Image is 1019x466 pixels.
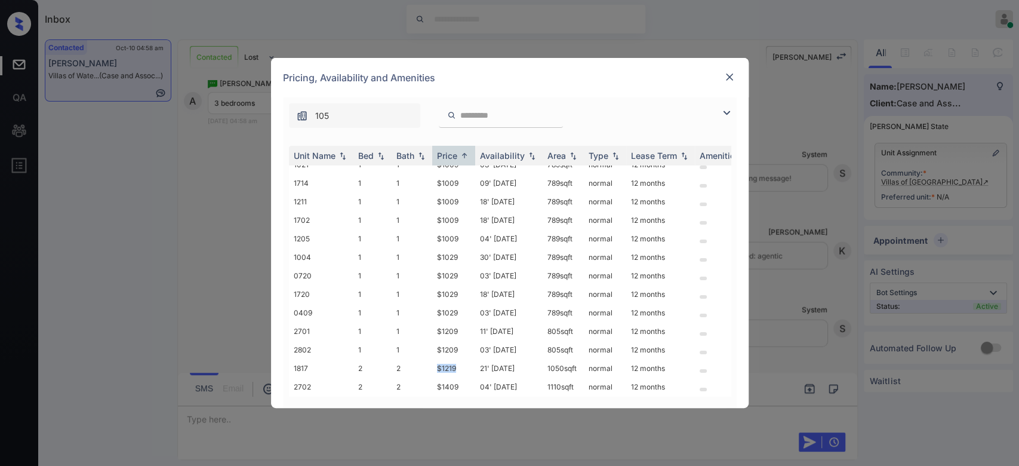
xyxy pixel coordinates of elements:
div: Area [547,151,566,161]
td: $1029 [432,248,475,266]
td: 1 [392,248,432,266]
td: $1029 [432,266,475,285]
td: 1004 [289,248,353,266]
td: 18' [DATE] [475,285,543,303]
td: 03' [DATE] [475,341,543,359]
td: 18' [DATE] [475,211,543,229]
td: 1 [353,174,392,192]
td: normal [584,285,626,303]
td: $1009 [432,192,475,211]
td: 1 [392,211,432,229]
div: Pricing, Availability and Amenities [271,58,749,97]
td: normal [584,248,626,266]
td: 1050 sqft [543,359,584,378]
td: 12 months [626,322,695,341]
td: 789 sqft [543,174,584,192]
td: 04' [DATE] [475,229,543,248]
td: 1 [392,266,432,285]
td: 2 [392,378,432,396]
img: sorting [375,152,387,160]
td: 03' [DATE] [475,266,543,285]
td: 03' [DATE] [475,303,543,322]
div: Bath [396,151,414,161]
td: 12 months [626,285,695,303]
td: 1 [392,192,432,211]
td: 1 [353,266,392,285]
td: 805 sqft [543,322,584,341]
td: 0409 [289,303,353,322]
td: 789 sqft [543,229,584,248]
td: 805 sqft [543,341,584,359]
td: 12 months [626,303,695,322]
td: 2701 [289,322,353,341]
td: normal [584,341,626,359]
td: 1 [353,341,392,359]
td: $1209 [432,341,475,359]
td: 18' [DATE] [475,192,543,211]
td: 1702 [289,211,353,229]
td: normal [584,303,626,322]
td: $1009 [432,211,475,229]
div: Amenities [700,151,740,161]
td: 2 [392,359,432,378]
td: 1 [353,192,392,211]
td: 1 [353,248,392,266]
td: 789 sqft [543,285,584,303]
span: 105 [315,109,329,122]
td: 12 months [626,229,695,248]
td: 2702 [289,378,353,396]
td: $1009 [432,174,475,192]
td: 789 sqft [543,211,584,229]
td: 1 [392,285,432,303]
img: sorting [526,152,538,160]
td: normal [584,359,626,378]
td: 0720 [289,266,353,285]
td: 1211 [289,192,353,211]
td: 2 [353,359,392,378]
td: 789 sqft [543,192,584,211]
td: $1209 [432,322,475,341]
td: 1 [392,303,432,322]
td: normal [584,378,626,396]
img: icon-zuma [296,110,308,122]
img: close [724,71,735,83]
img: sorting [415,152,427,160]
td: 09' [DATE] [475,174,543,192]
td: $1029 [432,285,475,303]
td: 1 [353,229,392,248]
td: normal [584,174,626,192]
img: icon-zuma [719,106,734,120]
img: sorting [337,152,349,160]
td: $1409 [432,378,475,396]
td: normal [584,211,626,229]
td: 1110 sqft [543,378,584,396]
td: 1 [353,285,392,303]
td: 1 [392,322,432,341]
div: Bed [358,151,374,161]
td: 12 months [626,192,695,211]
td: 1 [353,322,392,341]
td: 12 months [626,341,695,359]
td: normal [584,322,626,341]
td: 1 [392,229,432,248]
td: normal [584,266,626,285]
td: 1714 [289,174,353,192]
img: icon-zuma [447,110,456,121]
td: 1 [392,341,432,359]
div: Price [437,151,457,161]
td: 789 sqft [543,303,584,322]
td: 2 [353,378,392,396]
div: Type [589,151,608,161]
td: 12 months [626,378,695,396]
td: 789 sqft [543,266,584,285]
td: 12 months [626,248,695,266]
td: 12 months [626,174,695,192]
td: normal [584,192,626,211]
td: 1 [353,211,392,229]
td: 12 months [626,266,695,285]
td: 1205 [289,229,353,248]
img: sorting [458,151,470,160]
td: 11' [DATE] [475,322,543,341]
td: 1 [353,303,392,322]
div: Unit Name [294,151,335,161]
